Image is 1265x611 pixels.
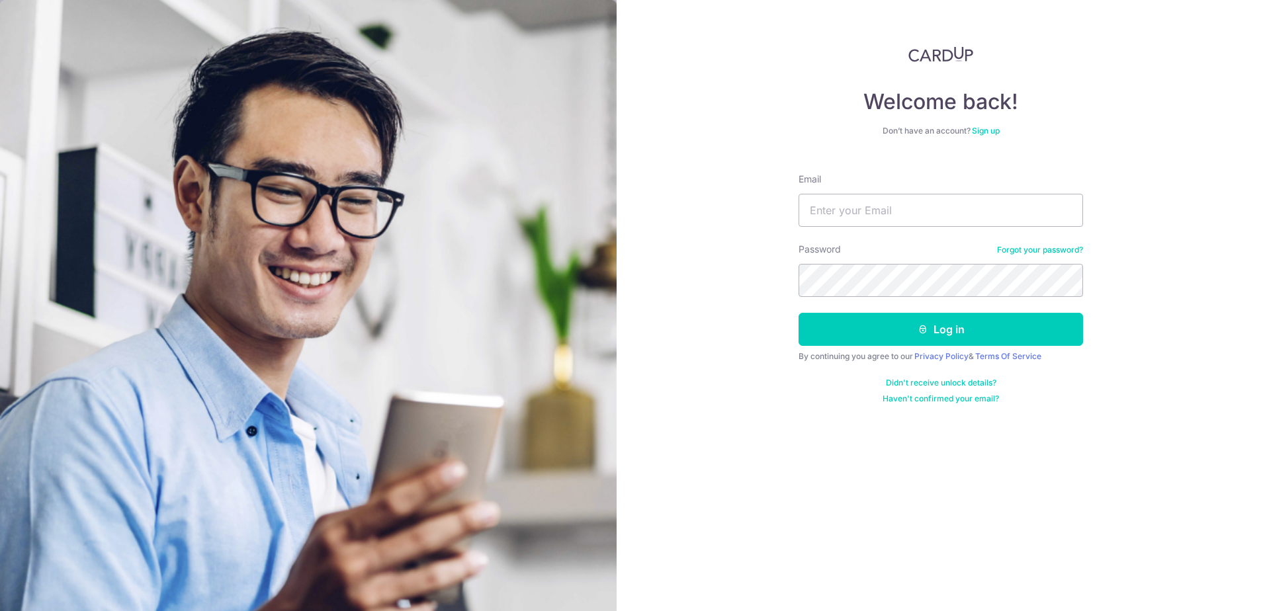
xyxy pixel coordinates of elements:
label: Password [799,243,841,256]
a: Forgot your password? [997,245,1083,255]
a: Didn't receive unlock details? [886,378,996,388]
a: Haven't confirmed your email? [883,393,999,404]
div: Don’t have an account? [799,126,1083,136]
label: Email [799,173,821,186]
button: Log in [799,313,1083,346]
img: CardUp Logo [908,46,973,62]
a: Privacy Policy [914,351,969,361]
div: By continuing you agree to our & [799,351,1083,362]
input: Enter your Email [799,194,1083,227]
a: Terms Of Service [975,351,1041,361]
h4: Welcome back! [799,89,1083,115]
a: Sign up [972,126,1000,136]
